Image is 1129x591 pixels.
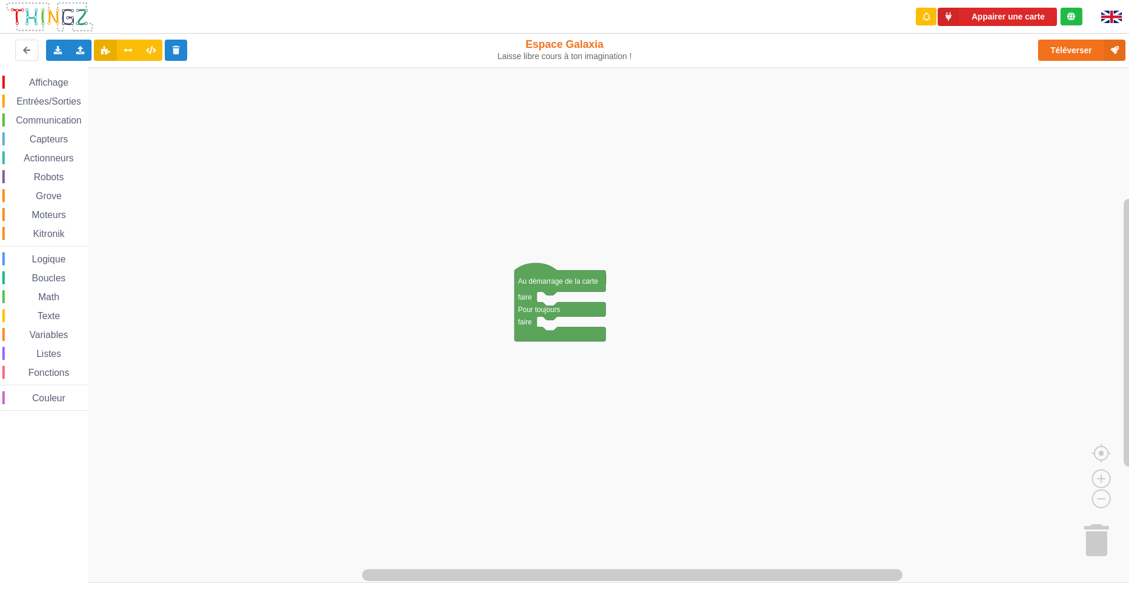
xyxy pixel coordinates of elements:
span: Boucles [30,273,67,283]
span: Affichage [27,77,70,87]
text: Au démarrage de la carte [518,277,598,285]
span: Texte [35,311,61,321]
div: Laisse libre cours à ton imagination ! [466,51,663,61]
div: Tu es connecté au serveur de création de Thingz [1061,8,1082,25]
span: Kitronik [31,229,66,239]
img: gb.png [1101,11,1122,23]
span: Actionneurs [22,153,76,163]
span: Fonctions [27,368,71,378]
span: Communication [14,115,83,125]
button: Téléverser [1038,40,1125,61]
text: Pour toujours [518,305,560,313]
text: faire [518,293,532,301]
text: faire [518,317,532,326]
span: Entrées/Sorties [15,96,83,106]
img: thingz_logo.png [5,1,94,33]
span: Couleur [31,393,67,403]
span: Grove [34,191,64,201]
span: Robots [32,172,66,182]
span: Capteurs [28,134,70,144]
button: Appairer une carte [938,8,1057,26]
span: Listes [35,349,63,359]
span: Math [37,292,61,302]
span: Logique [30,254,67,264]
span: Variables [28,330,70,340]
div: Espace Galaxia [466,38,663,61]
span: Moteurs [30,210,68,220]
